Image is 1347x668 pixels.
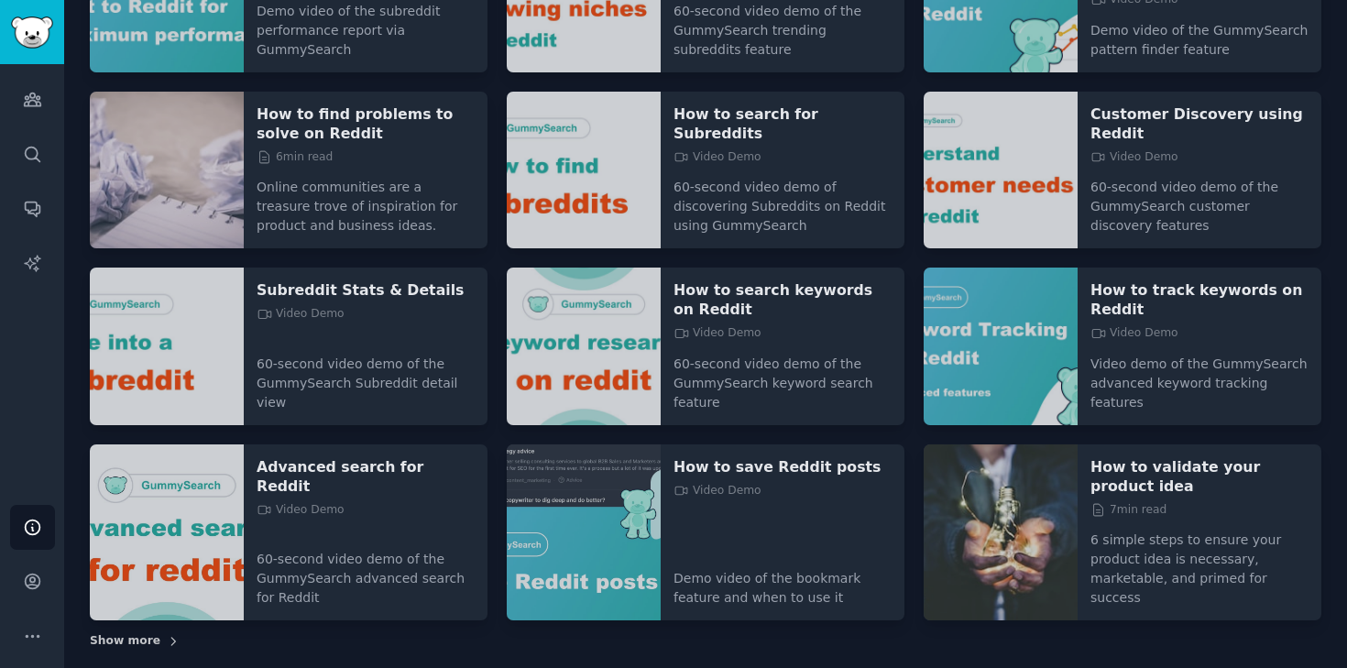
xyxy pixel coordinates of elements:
[507,92,661,249] img: How to search for Subreddits
[1090,342,1309,412] p: Video demo of the GummySearch advanced keyword tracking features
[1090,104,1309,143] a: Customer Discovery using Reddit
[1090,8,1309,60] p: Demo video of the GummySearch pattern finder feature
[673,457,892,476] a: How to save Reddit posts
[924,92,1078,249] img: Customer Discovery using Reddit
[924,444,1078,621] img: How to validate your product idea
[673,342,892,412] p: 60-second video demo of the GummySearch keyword search feature
[1090,518,1309,608] p: 6 simple steps to ensure your product idea is necessary, marketable, and primed for success
[673,556,892,608] p: Demo video of the bookmark feature and when to use it
[1090,165,1309,235] p: 60-second video demo of the GummySearch customer discovery features
[90,268,244,425] img: Subreddit Stats & Details
[507,268,661,425] img: How to search keywords on Reddit
[90,92,244,249] img: How to find problems to solve on Reddit
[673,149,761,166] span: Video Demo
[257,165,475,235] p: Online communities are a treasure trove of inspiration for product and business ideas.
[673,325,761,342] span: Video Demo
[257,457,475,496] a: Advanced search for Reddit
[257,502,345,519] span: Video Demo
[507,444,661,621] img: How to save Reddit posts
[90,633,160,650] span: Show more
[673,280,892,319] a: How to search keywords on Reddit
[11,16,53,49] img: GummySearch logo
[257,537,475,608] p: 60-second video demo of the GummySearch advanced search for Reddit
[257,280,475,300] a: Subreddit Stats & Details
[673,483,761,499] span: Video Demo
[1090,502,1166,519] span: 7 min read
[90,444,244,621] img: Advanced search for Reddit
[1090,280,1309,319] a: How to track keywords on Reddit
[673,165,892,235] p: 60-second video demo of discovering Subreddits on Reddit using GummySearch
[673,104,892,143] a: How to search for Subreddits
[1090,149,1178,166] span: Video Demo
[257,306,345,323] span: Video Demo
[257,104,475,143] a: How to find problems to solve on Reddit
[924,268,1078,425] img: How to track keywords on Reddit
[257,342,475,412] p: 60-second video demo of the GummySearch Subreddit detail view
[1090,325,1178,342] span: Video Demo
[257,149,333,166] span: 6 min read
[1090,457,1309,496] a: How to validate your product idea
